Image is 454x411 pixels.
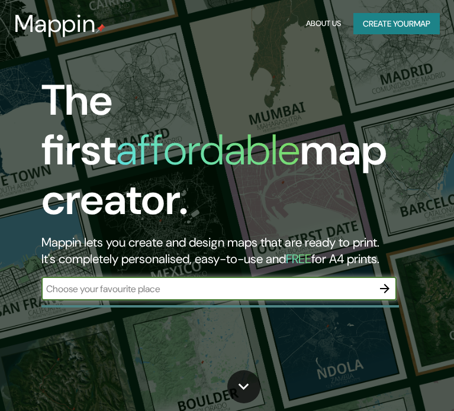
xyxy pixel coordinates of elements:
[41,76,405,234] h1: The first map creator.
[286,251,311,267] h5: FREE
[353,13,440,35] button: Create yourmap
[96,24,105,33] img: mappin-pin
[116,122,300,177] h1: affordable
[303,13,344,35] button: About Us
[41,282,373,296] input: Choose your favourite place
[14,9,96,38] h3: Mappin
[41,234,405,267] h2: Mappin lets you create and design maps that are ready to print. It's completely personalised, eas...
